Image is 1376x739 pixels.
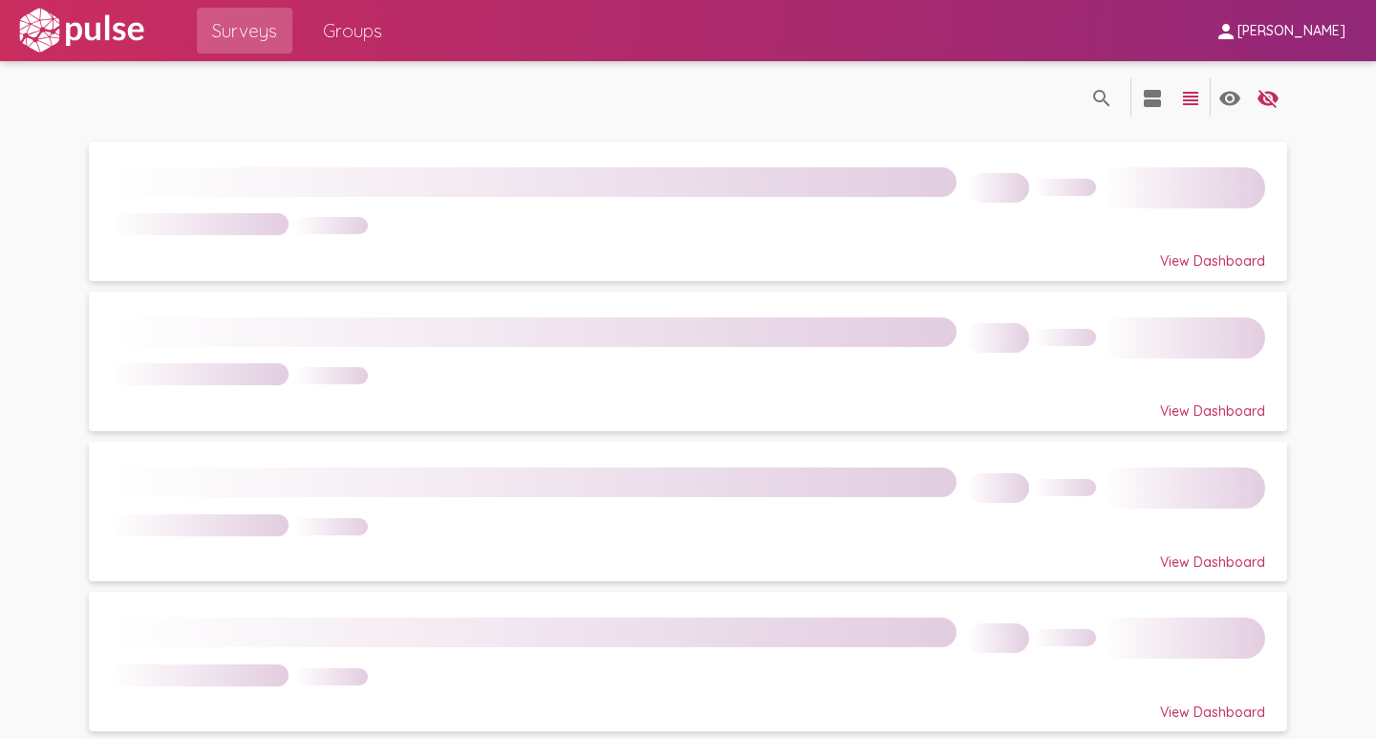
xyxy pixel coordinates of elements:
a: View Dashboard [89,442,1287,581]
span: [PERSON_NAME] [1237,23,1345,40]
mat-icon: language [1218,87,1241,110]
mat-icon: person [1215,20,1237,43]
button: language [1172,78,1210,117]
a: Surveys [197,8,292,54]
a: View Dashboard [89,141,1287,281]
mat-icon: language [1090,87,1113,110]
div: View Dashboard [111,536,1265,571]
button: language [1211,78,1249,117]
a: Groups [308,8,398,54]
mat-icon: language [1141,87,1164,110]
a: View Dashboard [89,592,1287,731]
mat-icon: language [1179,87,1202,110]
button: language [1083,78,1121,117]
a: View Dashboard [89,292,1287,431]
mat-icon: language [1257,87,1279,110]
div: View Dashboard [111,385,1265,420]
img: white-logo.svg [15,7,147,54]
div: View Dashboard [111,686,1265,721]
button: language [1133,78,1172,117]
button: [PERSON_NAME] [1199,12,1361,48]
span: Surveys [212,13,277,48]
div: View Dashboard [111,235,1265,270]
button: language [1249,78,1287,117]
span: Groups [323,13,382,48]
